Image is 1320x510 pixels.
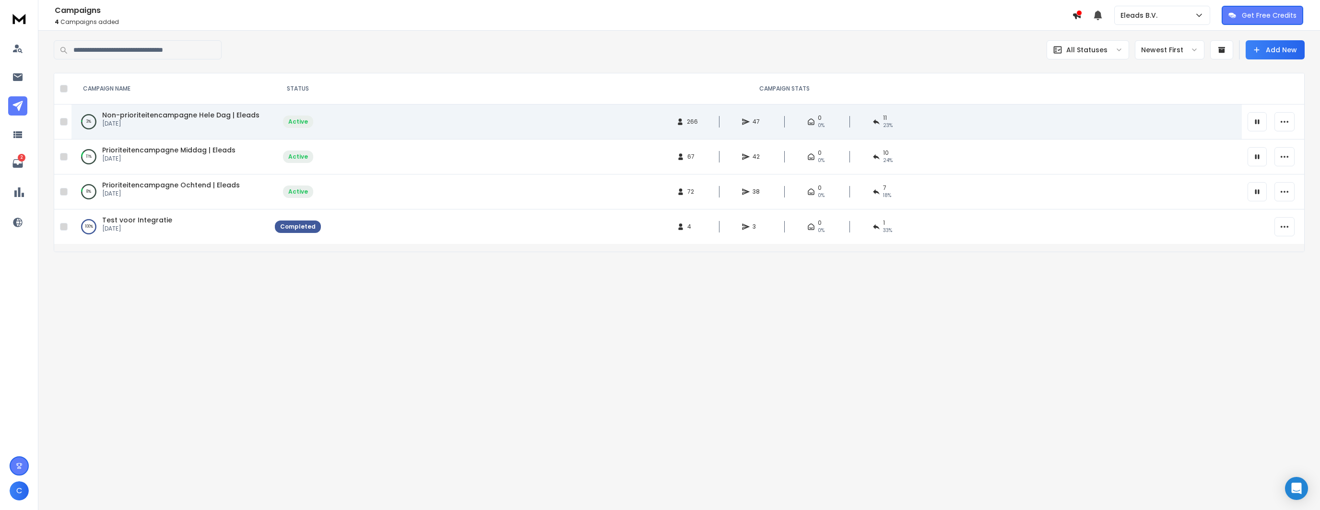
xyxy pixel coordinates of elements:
p: [DATE] [102,155,236,162]
p: [DATE] [102,190,240,197]
p: Eleads B.V. [1120,11,1161,20]
p: 8 % [86,187,91,197]
a: Test voor Integratie [102,215,172,225]
button: C [10,481,29,500]
span: 24 % [883,157,893,164]
button: Add New [1246,40,1305,59]
span: 47 [753,118,762,126]
span: 266 [687,118,698,126]
p: 11 % [86,152,92,162]
div: Active [288,118,308,126]
span: 0% [818,122,825,129]
span: 67 [687,153,697,161]
span: 11 [883,114,887,122]
th: STATUS [269,73,327,104]
td: 11%Prioriteitencampagne Middag | Eleads[DATE] [71,139,269,174]
p: 2 [18,154,25,162]
span: 0 [818,219,822,227]
p: All Statuses [1066,45,1108,55]
button: Get Free Credits [1222,6,1303,25]
span: 4 [55,18,59,26]
h1: Campaigns [55,5,1072,16]
span: 1 [883,219,885,227]
td: 8%Prioriteitencampagne Ochtend | Eleads[DATE] [71,174,269,209]
span: 0% [818,227,825,234]
p: [DATE] [102,225,172,232]
div: Completed [280,223,316,231]
span: 7 [883,184,886,192]
th: CAMPAIGN STATS [327,73,1242,104]
div: Active [288,153,308,161]
td: 100%Test voor Integratie[DATE] [71,209,269,244]
a: Prioriteitencampagne Middag | Eleads [102,145,236,155]
div: Open Intercom Messenger [1285,477,1308,500]
button: Newest First [1135,40,1204,59]
span: 10 [883,149,889,157]
p: Get Free Credits [1242,11,1296,20]
a: 2 [8,154,27,173]
td: 3%Non-prioriteitencampagne Hele Dag | Eleads[DATE] [71,104,269,139]
img: logo [10,10,29,27]
span: 23 % [883,122,893,129]
span: 42 [753,153,762,161]
p: Campaigns added [55,18,1072,26]
p: 3 % [86,117,91,127]
a: Prioriteitencampagne Ochtend | Eleads [102,180,240,190]
th: CAMPAIGN NAME [71,73,269,104]
span: 38 [753,188,762,196]
span: 0% [818,192,825,199]
span: 3 [753,223,762,231]
div: Active [288,188,308,196]
p: [DATE] [102,120,259,127]
span: 0% [818,157,825,164]
span: 72 [687,188,697,196]
span: 4 [687,223,697,231]
a: Non-prioriteitencampagne Hele Dag | Eleads [102,110,259,120]
span: 18 % [883,192,891,199]
span: 0 [818,114,822,122]
span: 0 [818,149,822,157]
span: 33 % [883,227,892,234]
p: 100 % [85,222,93,232]
span: 0 [818,184,822,192]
